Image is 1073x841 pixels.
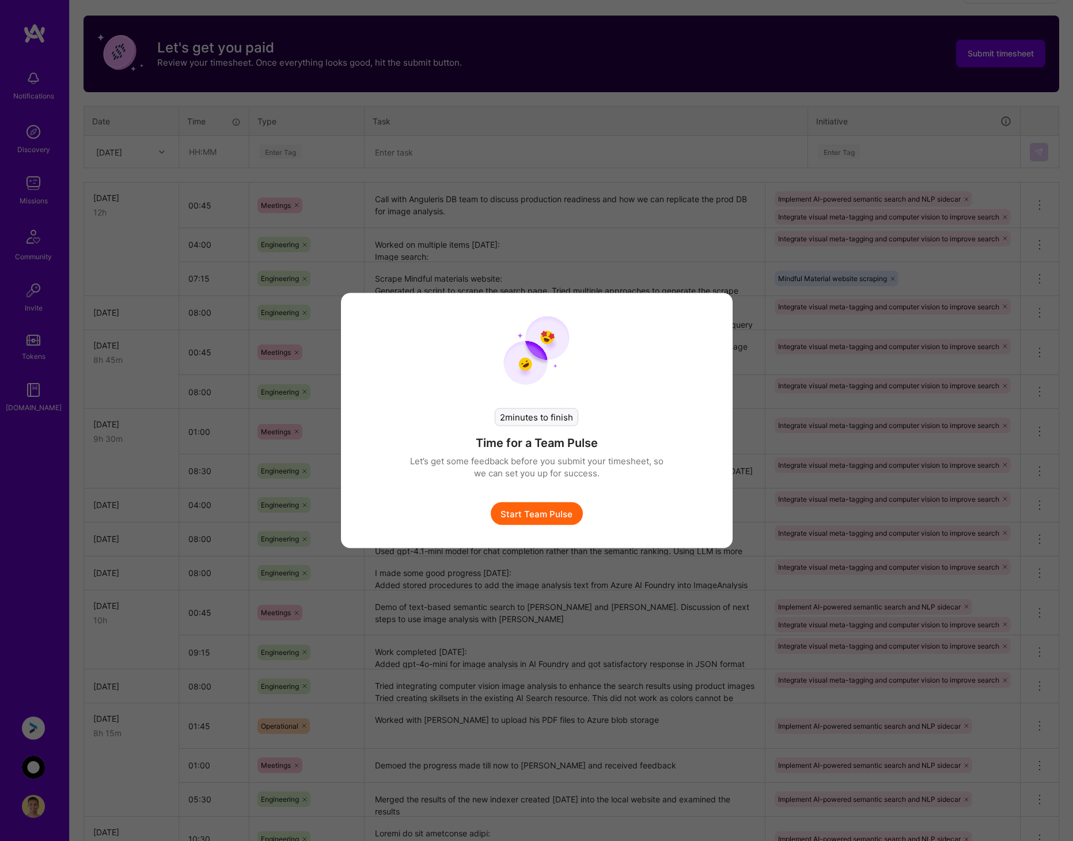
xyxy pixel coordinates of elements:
img: team pulse start [503,316,570,385]
button: Start Team Pulse [491,502,583,525]
div: 2 minutes to finish [495,408,578,426]
p: Let’s get some feedback before you submit your timesheet, so we can set you up for success. [410,455,663,479]
div: modal [341,293,733,548]
h4: Time for a Team Pulse [476,435,598,450]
